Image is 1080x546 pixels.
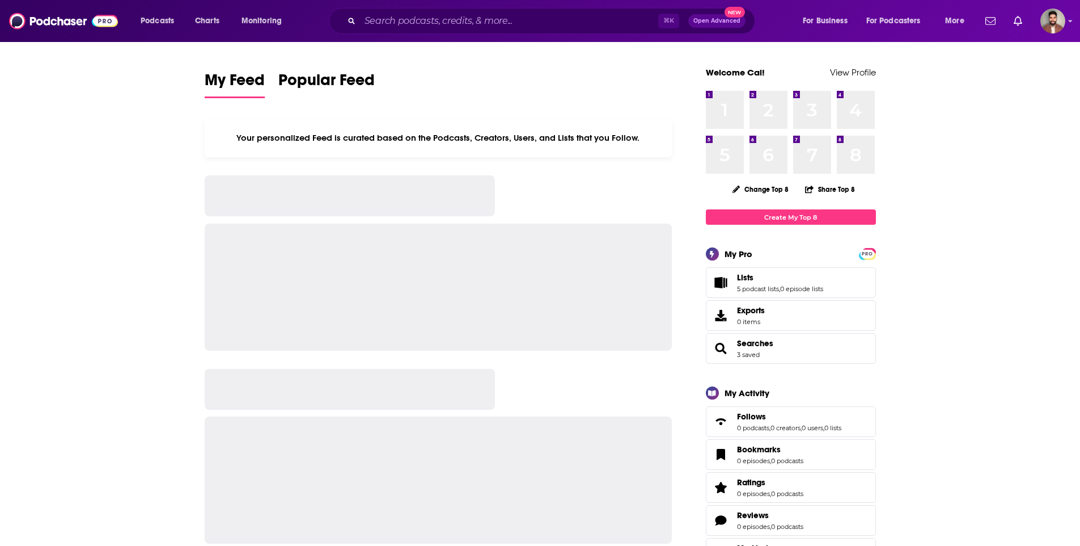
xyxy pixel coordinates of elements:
a: Searches [710,341,732,356]
span: PRO [861,250,874,258]
a: Exports [706,300,876,331]
button: Share Top 8 [804,178,855,200]
a: 5 podcast lists [737,285,779,293]
a: Reviews [737,510,803,520]
button: open menu [859,12,937,30]
div: Your personalized Feed is curated based on the Podcasts, Creators, Users, and Lists that you Follow. [205,119,672,157]
span: Follows [737,411,766,422]
a: Ratings [737,477,803,488]
button: Show profile menu [1040,9,1065,33]
span: Follows [706,406,876,437]
a: Welcome Cal! [706,67,765,78]
span: , [769,424,770,432]
span: Ratings [737,477,765,488]
span: Lists [706,267,876,298]
a: Show notifications dropdown [1009,11,1027,31]
img: Podchaser - Follow, Share and Rate Podcasts [9,10,118,32]
a: 0 episodes [737,490,770,498]
a: PRO [861,249,874,258]
span: More [945,13,964,29]
span: Ratings [706,472,876,503]
a: 0 episodes [737,523,770,531]
span: 0 items [737,318,765,326]
a: 0 podcasts [737,424,769,432]
span: , [801,424,802,432]
a: 0 creators [770,424,801,432]
a: Show notifications dropdown [981,11,1000,31]
a: 0 podcasts [771,490,803,498]
span: Searches [706,333,876,364]
span: Bookmarks [737,444,781,455]
button: Open AdvancedNew [688,14,746,28]
span: For Podcasters [866,13,921,29]
a: 0 podcasts [771,523,803,531]
span: New [725,7,745,18]
a: View Profile [830,67,876,78]
button: Change Top 8 [726,182,796,196]
div: My Pro [725,249,752,259]
span: , [770,457,771,465]
a: Create My Top 8 [706,209,876,225]
span: My Feed [205,70,265,96]
a: Bookmarks [710,447,732,463]
span: Monitoring [242,13,282,29]
span: ⌘ K [658,14,679,28]
button: open menu [795,12,862,30]
div: Search podcasts, credits, & more... [340,8,766,34]
span: , [823,424,824,432]
a: Lists [710,275,732,291]
a: 0 episodes [737,457,770,465]
a: Follows [737,411,841,422]
a: Searches [737,338,773,348]
a: 0 podcasts [771,457,803,465]
span: Reviews [706,505,876,536]
a: 3 saved [737,351,760,359]
input: Search podcasts, credits, & more... [360,12,658,30]
span: Exports [737,305,765,316]
span: Charts [195,13,219,29]
span: Bookmarks [706,439,876,470]
a: 0 users [802,424,823,432]
span: Open Advanced [693,18,740,24]
span: Lists [737,272,753,283]
a: Bookmarks [737,444,803,455]
img: User Profile [1040,9,1065,33]
span: , [770,523,771,531]
span: Reviews [737,510,769,520]
a: Charts [188,12,226,30]
span: Logged in as calmonaghan [1040,9,1065,33]
span: , [779,285,780,293]
span: Popular Feed [278,70,375,96]
a: Follows [710,414,732,430]
button: open menu [133,12,189,30]
button: open menu [937,12,979,30]
span: Exports [710,308,732,324]
a: 0 episode lists [780,285,823,293]
span: Podcasts [141,13,174,29]
span: For Business [803,13,848,29]
a: Popular Feed [278,70,375,98]
button: open menu [234,12,297,30]
div: My Activity [725,388,769,398]
span: , [770,490,771,498]
a: My Feed [205,70,265,98]
a: Ratings [710,480,732,495]
a: Reviews [710,513,732,528]
a: Lists [737,272,823,283]
a: 0 lists [824,424,841,432]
